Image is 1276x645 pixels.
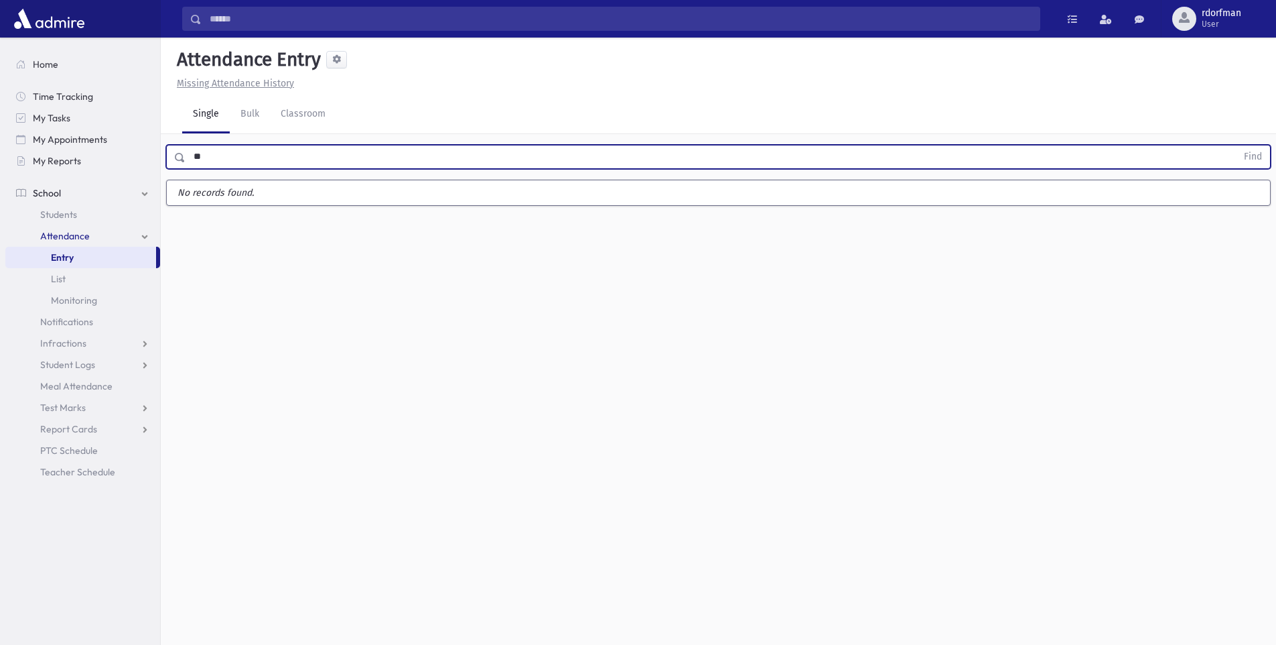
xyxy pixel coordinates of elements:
a: My Reports [5,150,160,172]
a: Classroom [270,96,336,133]
span: Test Marks [40,402,86,414]
a: Attendance [5,225,160,247]
h5: Attendance Entry [171,48,321,71]
a: List [5,268,160,290]
span: Monitoring [51,294,97,306]
a: My Appointments [5,129,160,150]
span: Attendance [40,230,90,242]
label: No records found. [167,180,1270,205]
span: Students [40,209,77,221]
a: Home [5,54,160,75]
a: Test Marks [5,397,160,418]
button: Find [1236,145,1270,168]
a: Report Cards [5,418,160,440]
span: My Appointments [33,133,107,145]
u: Missing Attendance History [177,78,294,89]
span: School [33,187,61,199]
span: User [1202,19,1241,30]
span: Notifications [40,316,93,328]
a: Students [5,204,160,225]
span: Infractions [40,337,86,349]
a: PTC Schedule [5,440,160,461]
span: Home [33,58,58,70]
a: Student Logs [5,354,160,375]
span: Time Tracking [33,91,93,103]
span: Entry [51,251,74,263]
a: Bulk [230,96,270,133]
span: My Reports [33,155,81,167]
a: Meal Attendance [5,375,160,397]
span: PTC Schedule [40,445,98,457]
a: My Tasks [5,107,160,129]
img: AdmirePro [11,5,88,32]
span: List [51,273,66,285]
span: Teacher Schedule [40,466,115,478]
a: Missing Attendance History [171,78,294,89]
a: Time Tracking [5,86,160,107]
a: Teacher Schedule [5,461,160,483]
a: Single [182,96,230,133]
a: Entry [5,247,156,268]
span: Meal Attendance [40,380,113,392]
a: School [5,182,160,204]
a: Monitoring [5,290,160,311]
span: My Tasks [33,112,70,124]
span: rdorfman [1202,8,1241,19]
a: Infractions [5,333,160,354]
input: Search [202,7,1040,31]
span: Report Cards [40,423,97,435]
a: Notifications [5,311,160,333]
span: Student Logs [40,359,95,371]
